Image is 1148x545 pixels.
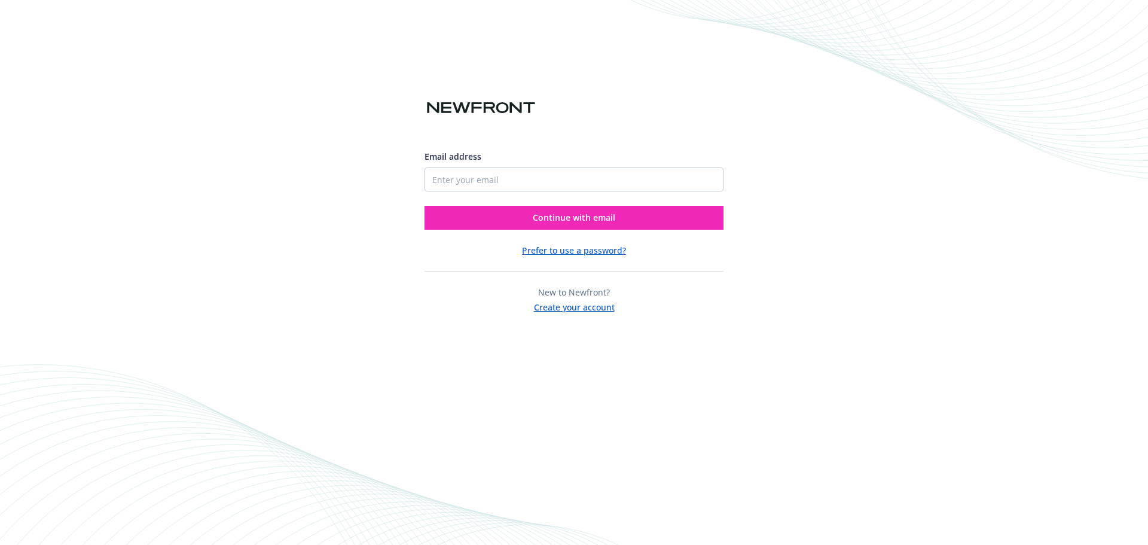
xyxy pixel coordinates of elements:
span: New to Newfront? [538,287,610,298]
span: Email address [425,151,481,162]
button: Continue with email [425,206,723,230]
img: Newfront logo [425,98,538,118]
button: Create your account [534,299,615,313]
span: Continue with email [533,212,615,223]
input: Enter your email [425,168,723,191]
button: Prefer to use a password? [522,244,626,257]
